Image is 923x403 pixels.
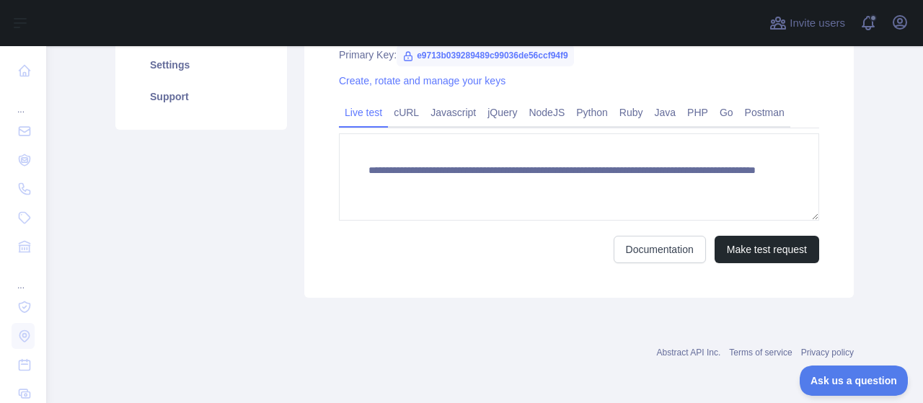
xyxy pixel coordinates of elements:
[523,101,570,124] a: NodeJS
[425,101,482,124] a: Javascript
[767,12,848,35] button: Invite users
[133,49,270,81] a: Settings
[12,87,35,115] div: ...
[614,236,706,263] a: Documentation
[133,81,270,112] a: Support
[388,101,425,124] a: cURL
[800,366,909,396] iframe: Toggle Customer Support
[739,101,790,124] a: Postman
[801,347,854,358] a: Privacy policy
[339,48,819,62] div: Primary Key:
[614,101,649,124] a: Ruby
[397,45,574,66] span: e9713b039289489c99036de56ccf94f9
[714,101,739,124] a: Go
[715,236,819,263] button: Make test request
[649,101,682,124] a: Java
[12,262,35,291] div: ...
[790,15,845,32] span: Invite users
[482,101,523,124] a: jQuery
[339,75,505,87] a: Create, rotate and manage your keys
[339,101,388,124] a: Live test
[657,347,721,358] a: Abstract API Inc.
[570,101,614,124] a: Python
[681,101,714,124] a: PHP
[729,347,792,358] a: Terms of service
